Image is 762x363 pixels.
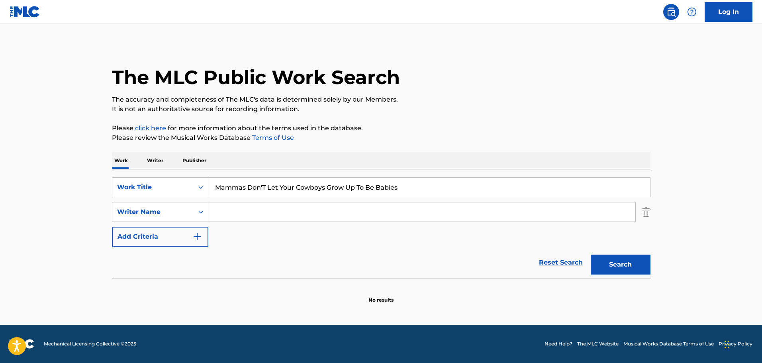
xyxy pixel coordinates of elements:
a: Musical Works Database Terms of Use [623,340,714,347]
div: Work Title [117,182,189,192]
p: Publisher [180,152,209,169]
a: Log In [705,2,752,22]
p: No results [368,287,394,304]
p: Writer [145,152,166,169]
a: Reset Search [535,254,587,271]
img: search [666,7,676,17]
p: It is not an authoritative source for recording information. [112,104,650,114]
p: Work [112,152,130,169]
div: Help [684,4,700,20]
p: The accuracy and completeness of The MLC's data is determined solely by our Members. [112,95,650,104]
p: Please for more information about the terms used in the database. [112,124,650,133]
a: click here [135,124,166,132]
button: Search [591,255,650,275]
img: MLC Logo [10,6,40,18]
div: Drag [725,333,729,357]
div: Writer Name [117,207,189,217]
img: help [687,7,697,17]
a: Public Search [663,4,679,20]
p: Please review the Musical Works Database [112,133,650,143]
h1: The MLC Public Work Search [112,65,400,89]
img: Delete Criterion [642,202,650,222]
button: Add Criteria [112,227,208,247]
img: 9d2ae6d4665cec9f34b9.svg [192,232,202,241]
span: Mechanical Licensing Collective © 2025 [44,340,136,347]
a: Need Help? [545,340,572,347]
img: logo [10,339,34,349]
a: The MLC Website [577,340,619,347]
a: Terms of Use [251,134,294,141]
iframe: Chat Widget [722,325,762,363]
a: Privacy Policy [719,340,752,347]
form: Search Form [112,177,650,279]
